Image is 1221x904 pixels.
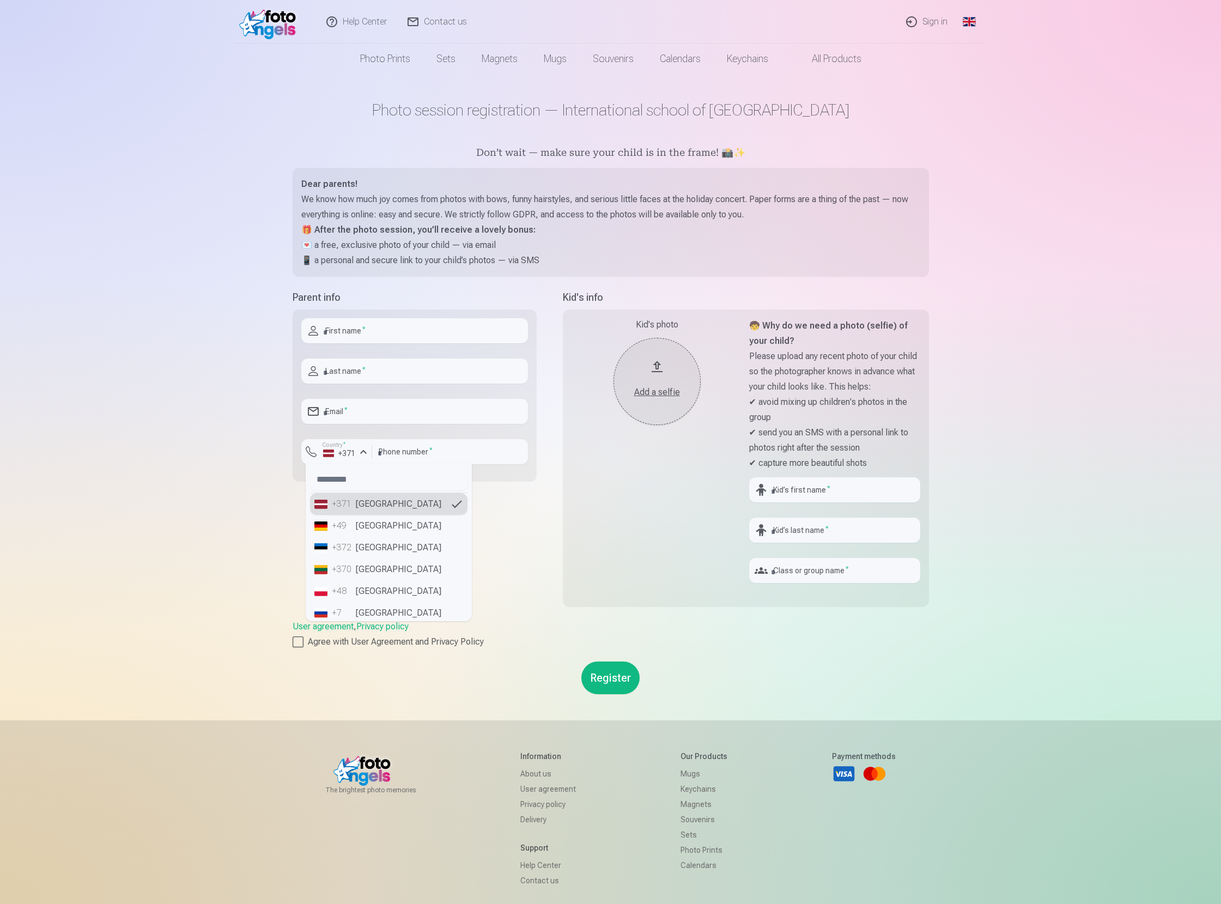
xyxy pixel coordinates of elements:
[310,559,467,580] li: [GEOGRAPHIC_DATA]
[293,290,537,305] h5: Parent info
[624,386,690,399] div: Add a selfie
[520,812,576,827] a: Delivery
[520,842,576,853] h5: Support
[681,842,727,858] a: Photo prints
[749,425,920,456] p: ✔ send you an SMS with a personal link to photos right after the session
[310,580,467,602] li: [GEOGRAPHIC_DATA]
[580,44,647,74] a: Souvenirs
[681,797,727,812] a: Magnets
[581,662,640,694] button: Register
[301,192,920,222] p: We know how much joy comes from photos with bows, funny hairstyles, and serious little faces at t...
[301,225,536,235] strong: 🎁 After the photo session, you’ll receive a lovely bonus:
[520,781,576,797] a: User agreement
[293,620,929,648] div: ,
[293,146,929,161] h5: Don’t wait — make sure your child is in the frame! 📸✨
[239,4,302,39] img: /fa1
[681,858,727,873] a: Calendars
[301,238,920,253] p: 💌 a free, exclusive photo of your child — via email
[749,320,908,346] strong: 🧒 Why do we need a photo (selfie) of your child?
[293,100,929,120] h1: Photo session registration — International school of [GEOGRAPHIC_DATA]
[332,585,354,598] div: +48
[714,44,781,74] a: Keychains
[781,44,874,74] a: All products
[319,441,349,449] label: Country
[293,621,354,632] a: User agreement
[572,318,743,331] div: Kid's photo
[356,621,409,632] a: Privacy policy
[681,827,727,842] a: Sets
[681,781,727,797] a: Keychains
[301,439,372,464] button: Country*+371
[325,786,416,794] p: The brightest photo memories
[347,44,423,74] a: Photo prints
[862,762,886,786] a: Mastercard
[520,766,576,781] a: About us
[310,515,467,537] li: [GEOGRAPHIC_DATA]
[520,797,576,812] a: Privacy policy
[423,44,469,74] a: Sets
[332,519,354,532] div: +49
[749,456,920,471] p: ✔ capture more beautiful shots
[323,448,356,459] div: +371
[749,395,920,425] p: ✔ avoid mixing up children's photos in the group
[749,349,920,395] p: Please upload any recent photo of your child so the photographer knows in advance what your child...
[647,44,714,74] a: Calendars
[832,751,896,762] h5: Payment methods
[469,44,531,74] a: Magnets
[332,497,354,511] div: +371
[531,44,580,74] a: Mugs
[520,873,576,888] a: Contact us
[310,537,467,559] li: [GEOGRAPHIC_DATA]
[563,290,929,305] h5: Kid's info
[681,751,727,762] h5: Our products
[332,563,354,576] div: +370
[301,179,357,189] strong: Dear parents!
[613,338,701,425] button: Add a selfie
[681,812,727,827] a: Souvenirs
[332,541,354,554] div: +372
[301,253,920,268] p: 📱 a personal and secure link to your child’s photos — via SMS
[832,762,856,786] a: Visa
[332,606,354,620] div: +7
[310,602,467,624] li: [GEOGRAPHIC_DATA]
[520,858,576,873] a: Help Center
[310,493,467,515] li: [GEOGRAPHIC_DATA]
[520,751,576,762] h5: Information
[293,635,929,648] label: Agree with User Agreement and Privacy Policy
[681,766,727,781] a: Mugs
